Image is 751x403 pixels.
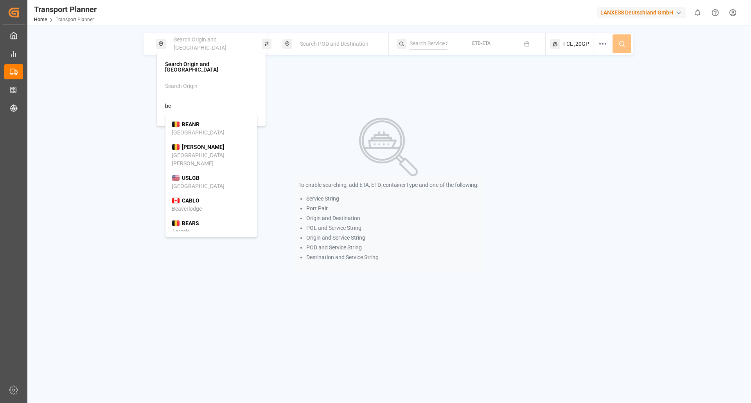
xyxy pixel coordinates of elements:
[359,118,418,176] img: Search
[464,36,541,52] button: ETD-ETA
[306,214,478,222] li: Origin and Destination
[172,151,251,168] div: [GEOGRAPHIC_DATA][PERSON_NAME]
[182,197,199,204] b: CABLO
[165,81,244,92] input: Search Origin
[563,40,573,48] span: FCL
[298,181,478,189] p: To enable searching, add ETA, ETD, containerType and one of the following:
[172,129,225,137] div: [GEOGRAPHIC_DATA]
[172,175,180,181] img: country
[172,220,180,226] img: country
[410,38,447,50] input: Search Service String
[34,4,97,15] div: Transport Planner
[165,100,244,112] input: Search POL
[597,5,689,20] button: LANXESS Deutschland GmbH
[306,253,478,262] li: Destination and Service String
[34,17,47,22] a: Home
[706,4,724,21] button: Help Center
[306,204,478,213] li: Port Pair
[574,40,589,48] span: ,20GP
[172,227,190,236] div: Aarsele
[172,182,225,190] div: [GEOGRAPHIC_DATA]
[597,7,686,18] div: LANXESS Deutschland GmbH
[172,121,180,127] img: country
[182,220,199,226] b: BEARS
[182,144,224,150] b: [PERSON_NAME]
[300,41,368,47] span: Search POD and Destination
[306,224,478,232] li: POL and Service String
[182,175,199,181] b: USLGB
[174,36,226,51] span: Search Origin and [GEOGRAPHIC_DATA]
[165,61,257,72] h4: Search Origin and [GEOGRAPHIC_DATA]
[306,234,478,242] li: Origin and Service String
[172,205,202,213] div: Beaverlodge
[689,4,706,21] button: show 0 new notifications
[472,41,490,46] span: ETD-ETA
[306,244,478,252] li: POD and Service String
[182,121,199,127] b: BEANR
[172,144,180,150] img: country
[306,195,478,203] li: Service String
[172,197,180,204] img: country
